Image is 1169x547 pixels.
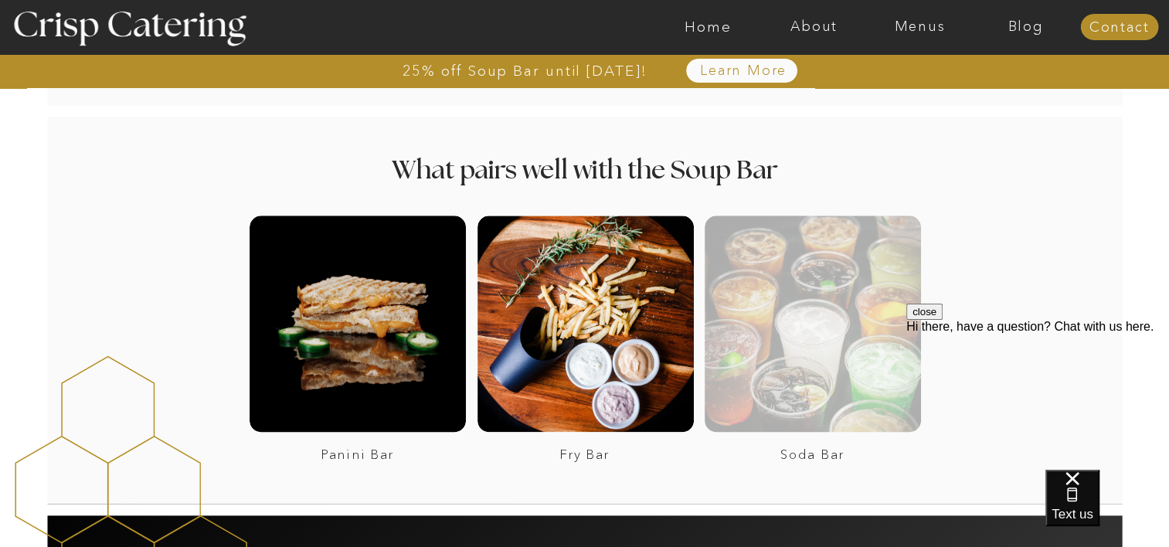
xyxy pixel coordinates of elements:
a: Fry Bar [480,447,690,462]
iframe: podium webchat widget prompt [906,304,1169,489]
h2: What pairs well with the Soup Bar [298,158,872,188]
a: 25% off Soup Bar until [DATE]! [347,63,703,79]
iframe: podium webchat widget bubble [1045,470,1169,547]
a: Contact [1080,20,1158,36]
a: Learn More [664,63,823,79]
a: Blog [973,19,1079,35]
a: Panini Bar [253,447,463,462]
a: Home [655,19,761,35]
a: Menus [867,19,973,35]
a: About [761,19,867,35]
a: Soda Bar [708,447,918,462]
